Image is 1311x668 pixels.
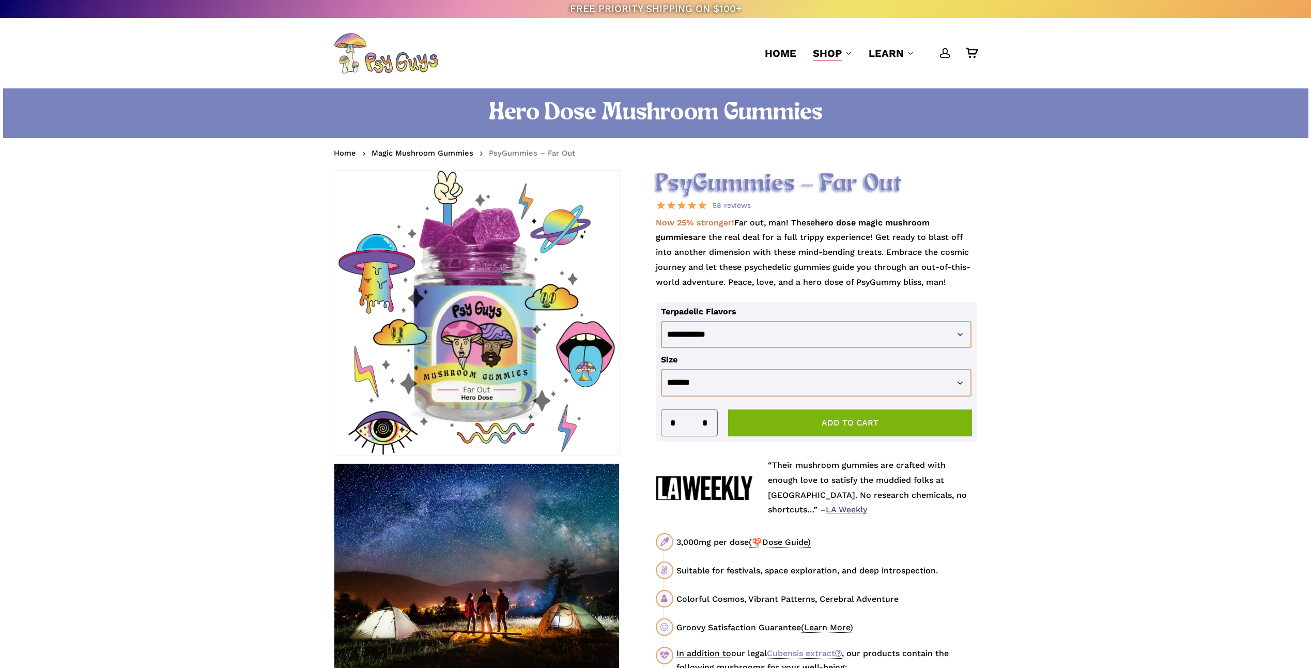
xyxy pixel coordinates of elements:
[728,409,973,436] button: Add to cart
[676,648,731,658] u: In addition to
[869,47,904,59] span: Learn
[869,46,914,60] a: Learn
[489,148,575,158] span: PsyGummies – Far Out
[765,46,796,60] a: Home
[656,218,734,227] strong: Now 25% stronger!
[757,18,977,88] nav: Main Menu
[813,46,852,60] a: Shop
[656,216,978,302] p: Far out, man! These are the real deal for a full trippy experience! Get ready to blast off into a...
[749,537,811,548] span: (🍄Dose Guide)
[676,593,977,605] div: Colorful Cosmos, Vibrant Patterns, Cerebral Adventure
[676,536,977,549] div: 3,000mg per dose
[676,621,977,634] div: Groovy Satisfaction Guarantee
[801,623,853,633] span: (Learn More)
[656,170,978,199] h2: PsyGummies – Far Out
[334,33,438,74] img: PsyGuys
[676,564,977,577] div: Suitable for festivals, space exploration, and deep introspection.
[765,47,796,59] span: Home
[768,458,977,518] p: “Their mushroom gummies are crafted with enough love to satisfy the muddied folks at [GEOGRAPHIC_...
[826,505,867,514] a: LA Weekly
[334,148,356,158] a: Home
[656,476,752,500] img: La Weekly Logo
[767,648,842,659] a: Cubensis extract
[661,355,677,365] label: Size
[334,99,977,128] h1: Hero Dose Mushroom Gummies
[679,410,699,436] input: Product quantity
[372,148,473,158] a: Magic Mushroom Gummies
[661,307,736,316] label: Terpadelic Flavors
[813,47,842,59] span: Shop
